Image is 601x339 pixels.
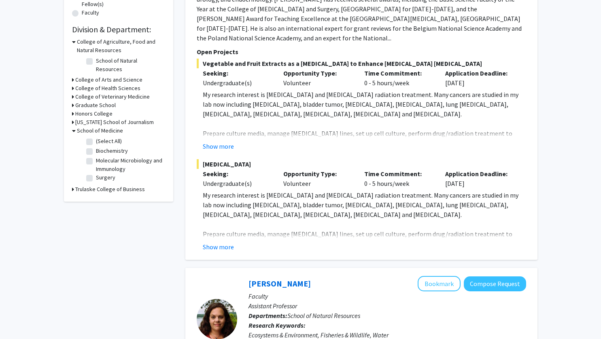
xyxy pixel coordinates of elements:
div: [DATE] [439,169,520,188]
p: Time Commitment: [364,169,433,179]
b: Departments: [248,312,287,320]
p: Open Projects [197,47,526,57]
p: Seeking: [203,68,272,78]
div: Undergraduate(s) [203,179,272,188]
p: Seeking: [203,169,272,179]
span: School of Natural Resources [287,312,360,320]
h3: Honors College [75,109,113,118]
div: Undergraduate(s) [203,78,272,88]
p: Application Deadline: [445,68,514,78]
h3: Graduate School [75,101,116,109]
h3: College of Arts and Science [75,76,142,84]
span: Prepare culture media, manage [MEDICAL_DATA] lines, set up cell culture, perform drug/radiation t... [203,230,517,257]
p: Faculty [248,291,526,301]
button: Show more [203,141,234,151]
label: Faculty [82,8,99,17]
iframe: Chat [6,303,34,333]
span: Prepare culture media, manage [MEDICAL_DATA] lines, set up cell culture, perform drug/radiation t... [203,129,517,157]
div: Volunteer [277,68,358,88]
p: Assistant Professor [248,301,526,311]
h3: College of Health Sciences [75,84,140,93]
span: My research interest is [MEDICAL_DATA] and [MEDICAL_DATA] radiation treatment. Many cancers are s... [203,191,518,219]
p: Opportunity Type: [283,68,352,78]
span: My research interest is [MEDICAL_DATA] and [MEDICAL_DATA] radiation treatment. Many cancers are s... [203,91,518,118]
div: 0 - 5 hours/week [358,169,439,188]
div: [DATE] [439,68,520,88]
label: School of Natural Resources [96,57,163,74]
div: Volunteer [277,169,358,188]
h3: Trulaske College of Business [75,185,145,194]
label: Molecular Microbiology and Immunology [96,156,163,173]
button: Show more [203,242,234,252]
button: Compose Request to Allison Pease [464,276,526,291]
label: Biochemistry [96,147,128,155]
button: Add Allison Pease to Bookmarks [418,276,461,291]
label: (Select All) [96,137,122,145]
span: [MEDICAL_DATA] [197,159,526,169]
h2: Division & Department: [72,25,165,34]
a: [PERSON_NAME] [248,278,311,288]
span: Vegetable and Fruit Extracts as a [MEDICAL_DATA] to Enhance [MEDICAL_DATA] [MEDICAL_DATA] [197,59,526,68]
h3: [US_STATE] School of Journalism [75,118,154,126]
h3: College of Agriculture, Food and Natural Resources [77,38,165,55]
div: 0 - 5 hours/week [358,68,439,88]
p: Time Commitment: [364,68,433,78]
p: Application Deadline: [445,169,514,179]
p: Opportunity Type: [283,169,352,179]
h3: School of Medicine [77,126,123,135]
b: Research Keywords: [248,321,306,329]
h3: College of Veterinary Medicine [75,93,150,101]
label: Surgery [96,173,115,182]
